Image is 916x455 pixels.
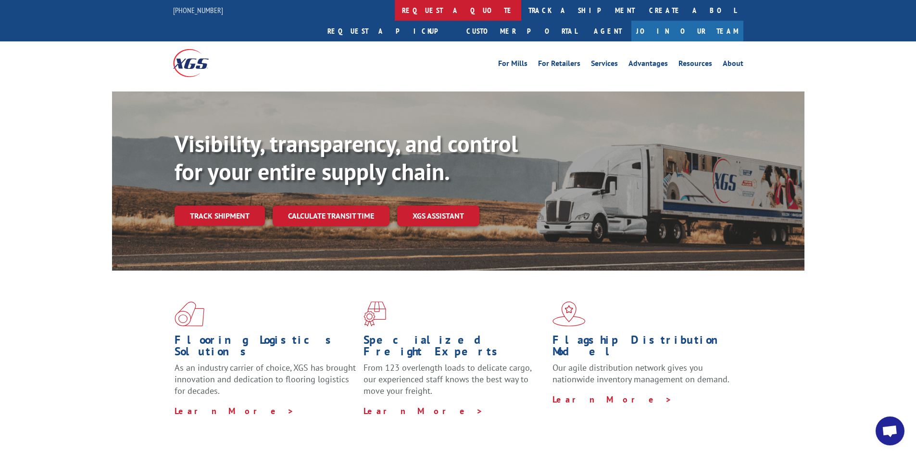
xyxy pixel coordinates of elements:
[320,21,459,41] a: Request a pickup
[552,301,586,326] img: xgs-icon-flagship-distribution-model-red
[364,405,483,416] a: Learn More >
[498,60,527,70] a: For Mills
[175,405,294,416] a: Learn More >
[175,362,356,396] span: As an industry carrier of choice, XGS has brought innovation and dedication to flooring logistics...
[628,60,668,70] a: Advantages
[459,21,584,41] a: Customer Portal
[584,21,631,41] a: Agent
[631,21,743,41] a: Join Our Team
[591,60,618,70] a: Services
[552,394,672,405] a: Learn More >
[273,206,389,226] a: Calculate transit time
[876,416,904,445] a: Open chat
[552,362,729,385] span: Our agile distribution network gives you nationwide inventory management on demand.
[397,206,479,226] a: XGS ASSISTANT
[175,129,518,186] b: Visibility, transparency, and control for your entire supply chain.
[364,334,545,362] h1: Specialized Freight Experts
[364,301,386,326] img: xgs-icon-focused-on-flooring-red
[723,60,743,70] a: About
[175,206,265,226] a: Track shipment
[678,60,712,70] a: Resources
[175,334,356,362] h1: Flooring Logistics Solutions
[175,301,204,326] img: xgs-icon-total-supply-chain-intelligence-red
[364,362,545,405] p: From 123 overlength loads to delicate cargo, our experienced staff knows the best way to move you...
[173,5,223,15] a: [PHONE_NUMBER]
[552,334,734,362] h1: Flagship Distribution Model
[538,60,580,70] a: For Retailers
